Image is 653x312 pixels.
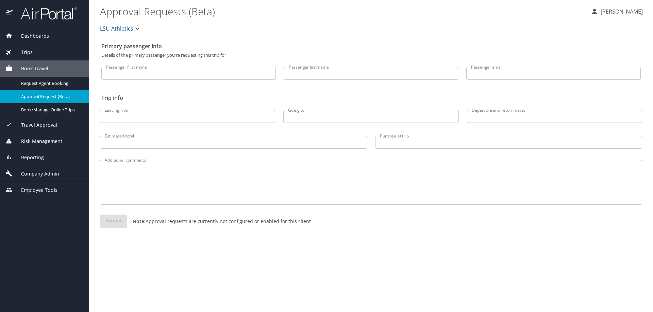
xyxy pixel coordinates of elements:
h2: Primary passenger info [101,41,641,52]
span: Book/Manage Online Trips [21,107,81,113]
img: airportal-logo.png [13,7,77,20]
span: Dashboards [13,32,49,40]
p: Approval requests are currently not configured or enabled for this client [127,218,311,225]
span: Reporting [13,154,44,161]
span: Company Admin [13,170,59,178]
span: Travel Approval [13,121,57,129]
span: Book Travel [13,65,48,72]
h2: Trip info [101,92,641,103]
button: [PERSON_NAME] [588,5,646,18]
span: Request Agent Booking [21,80,81,87]
span: Employee Tools [13,186,57,194]
button: LSU Athletics [97,22,144,35]
span: LSU Athletics [100,24,133,33]
span: Risk Management [13,137,62,145]
span: Approval Request (Beta) [21,93,81,100]
strong: Note: [133,218,146,224]
img: icon-airportal.png [6,7,13,20]
p: Details of the primary passenger you're requesting this trip for [101,53,641,57]
h1: Approval Requests (Beta) [100,1,585,22]
p: [PERSON_NAME] [599,7,643,16]
span: Trips [13,49,33,56]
